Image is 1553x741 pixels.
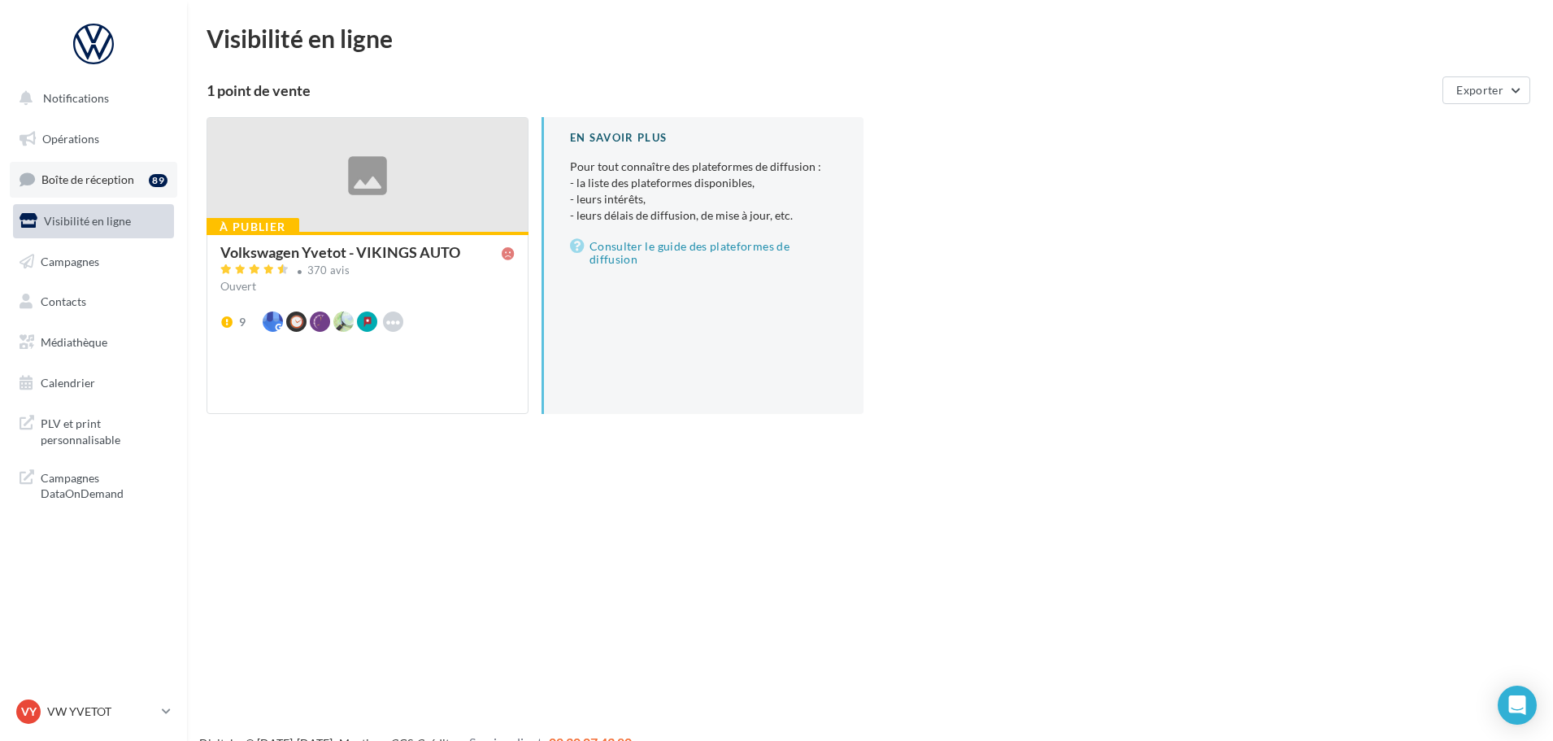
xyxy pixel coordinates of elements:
[239,314,246,330] div: 9
[1442,76,1530,104] button: Exporter
[570,237,837,269] a: Consulter le guide des plateformes de diffusion
[41,376,95,390] span: Calendrier
[207,218,299,236] div: À publier
[41,335,107,349] span: Médiathèque
[570,175,837,191] li: - la liste des plateformes disponibles,
[220,262,515,281] a: 370 avis
[47,704,155,720] p: VW YVETOT
[10,204,177,238] a: Visibilité en ligne
[220,279,256,293] span: Ouvert
[220,245,460,259] div: Volkswagen Yvetot - VIKINGS AUTO
[41,412,167,447] span: PLV et print personnalisable
[10,245,177,279] a: Campagnes
[10,81,171,116] button: Notifications
[570,207,837,224] li: - leurs délais de diffusion, de mise à jour, etc.
[41,172,134,186] span: Boîte de réception
[1498,686,1537,725] div: Open Intercom Messenger
[10,460,177,508] a: Campagnes DataOnDemand
[570,159,837,224] p: Pour tout connaître des plateformes de diffusion :
[43,91,109,105] span: Notifications
[10,122,177,156] a: Opérations
[10,406,177,454] a: PLV et print personnalisable
[207,26,1533,50] div: Visibilité en ligne
[10,162,177,197] a: Boîte de réception89
[44,214,131,228] span: Visibilité en ligne
[307,265,350,276] div: 370 avis
[41,467,167,502] span: Campagnes DataOnDemand
[21,704,37,720] span: VY
[10,366,177,400] a: Calendrier
[13,696,174,727] a: VY VW YVETOT
[570,191,837,207] li: - leurs intérêts,
[149,174,167,187] div: 89
[42,132,99,146] span: Opérations
[1456,83,1503,97] span: Exporter
[10,285,177,319] a: Contacts
[207,83,1436,98] div: 1 point de vente
[41,254,99,268] span: Campagnes
[41,294,86,308] span: Contacts
[570,130,837,146] div: En savoir plus
[10,325,177,360] a: Médiathèque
